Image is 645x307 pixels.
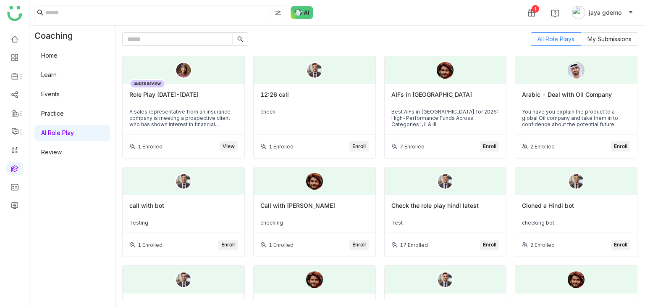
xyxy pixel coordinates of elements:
span: jaya gdemo [589,8,621,17]
div: UNDER REVIEW [129,79,165,88]
span: Enroll [352,241,366,249]
div: Check the role play hindi latest [391,202,500,216]
div: Testing [129,220,238,226]
button: Enroll [480,141,499,151]
img: avatar [572,6,585,19]
a: Events [41,90,60,98]
span: Enroll [483,241,496,249]
div: Coaching [29,26,85,46]
span: View [223,143,235,151]
div: AIFs in [GEOGRAPHIC_DATA] [391,91,500,105]
button: View [220,141,238,151]
img: male-person.png [175,173,192,190]
div: 2 Enrolled [530,143,555,150]
span: Enroll [614,241,627,249]
button: jaya gdemo [570,6,635,19]
div: 1 Enrolled [269,143,294,150]
img: male-person.png [437,173,454,190]
div: Role Play [DATE]-[DATE] [129,91,238,105]
div: check [260,109,369,115]
img: 6891e6b463e656570aba9a5a [306,271,323,288]
a: Learn [41,71,57,78]
span: Enroll [221,241,235,249]
button: Enroll [611,240,630,250]
div: checking [260,220,369,226]
img: 6891e6b463e656570aba9a5a [568,271,585,288]
div: 1 [532,5,539,13]
a: Practice [41,110,64,117]
a: Home [41,52,58,59]
div: call with bot [129,202,238,216]
div: 1 Enrolled [269,242,294,248]
a: AI Role Play [41,129,74,136]
div: 2 Enrolled [530,242,555,248]
img: search-type.svg [275,10,281,16]
a: Review [41,148,62,156]
div: 17 Enrolled [400,242,428,248]
span: My Submissions [587,35,632,42]
span: Enroll [483,143,496,151]
span: All Role Plays [537,35,574,42]
div: 7 Enrolled [400,143,425,150]
img: logo [7,6,22,21]
img: 6891e6b463e656570aba9a5a [437,62,454,79]
span: Enroll [614,143,627,151]
button: Enroll [349,240,369,250]
div: Arabic - Deal with Oil Company [522,91,630,105]
img: 689c4d09a2c09d0bea1c05ba [568,62,585,79]
div: 12:26 call [260,91,369,105]
img: help.svg [551,9,559,18]
img: male-person.png [568,173,585,190]
img: 6891e6b463e656570aba9a5a [306,173,323,190]
button: Enroll [480,240,499,250]
button: Enroll [349,141,369,151]
div: Best AIFs in [GEOGRAPHIC_DATA] for 2025: High-Performance Funds Across Categories I, II & III [391,109,500,127]
span: Enroll [352,143,366,151]
img: male-person.png [437,271,454,288]
div: You have you explain the product to a global Oil company and take them in to confidence about the... [522,109,630,127]
button: Enroll [611,141,630,151]
div: Cloned a Hindi bot [522,202,630,216]
button: Enroll [218,240,238,250]
img: male-person.png [306,62,323,79]
img: female-person.png [175,62,192,79]
div: 1 Enrolled [138,143,163,150]
div: 1 Enrolled [138,242,163,248]
div: Call with [PERSON_NAME] [260,202,369,216]
div: checking bot [522,220,630,226]
div: Test [391,220,500,226]
img: male-person.png [175,271,192,288]
img: ask-buddy-normal.svg [291,6,313,19]
div: A sales representative from an insurance company is meeting a prospective client who has shown in... [129,109,238,127]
